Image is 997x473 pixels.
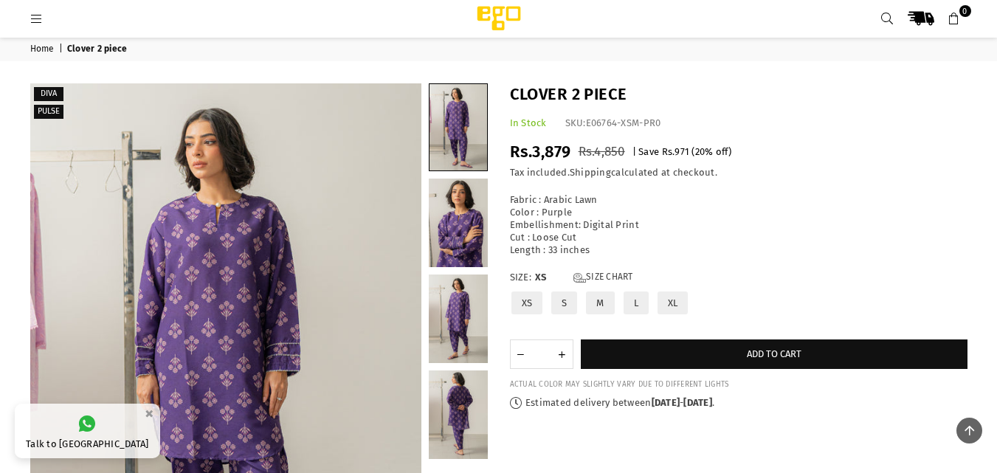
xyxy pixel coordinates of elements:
span: Save [638,146,659,157]
a: Menu [24,13,50,24]
quantity-input: Quantity [510,339,573,369]
span: XS [535,272,565,284]
label: M [584,290,615,316]
span: Clover 2 piece [67,44,130,55]
label: XL [656,290,690,316]
label: S [550,290,579,316]
label: L [622,290,650,316]
label: XS [510,290,545,316]
span: In Stock [510,117,547,128]
nav: breadcrumbs [19,37,979,61]
div: Tax included. calculated at checkout. [510,167,967,179]
a: Size Chart [573,272,633,284]
div: ACTUAL COLOR MAY SLIGHTLY VARY DUE TO DIFFERENT LIGHTS [510,380,967,390]
button: × [140,401,158,426]
span: 20 [695,146,706,157]
a: Home [30,44,57,55]
span: Rs.4,850 [579,144,625,159]
span: Rs.3,879 [510,142,571,162]
span: | [632,146,636,157]
img: Ego [436,4,562,33]
p: Estimated delivery between - . [510,397,967,410]
button: Add to cart [581,339,967,369]
a: Talk to [GEOGRAPHIC_DATA] [15,404,160,458]
div: SKU: [565,117,661,130]
span: Add to cart [747,348,801,359]
time: [DATE] [683,397,712,408]
a: Shipping [570,167,611,179]
h1: Clover 2 piece [510,83,967,106]
time: [DATE] [652,397,680,408]
span: 0 [959,5,971,17]
span: Rs.971 [662,146,690,157]
a: Search [874,5,901,32]
label: Diva [34,87,63,101]
a: 0 [941,5,967,32]
label: Pulse [34,105,63,119]
label: Size: [510,272,967,284]
span: | [59,44,65,55]
span: E06764-XSM-PR0 [586,117,661,128]
span: ( % off) [691,146,731,157]
div: Fabric : Arabic Lawn Color : Purple Embellishment: Digital Print Cut : Loose Cut Length : 33 inches [510,194,967,256]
